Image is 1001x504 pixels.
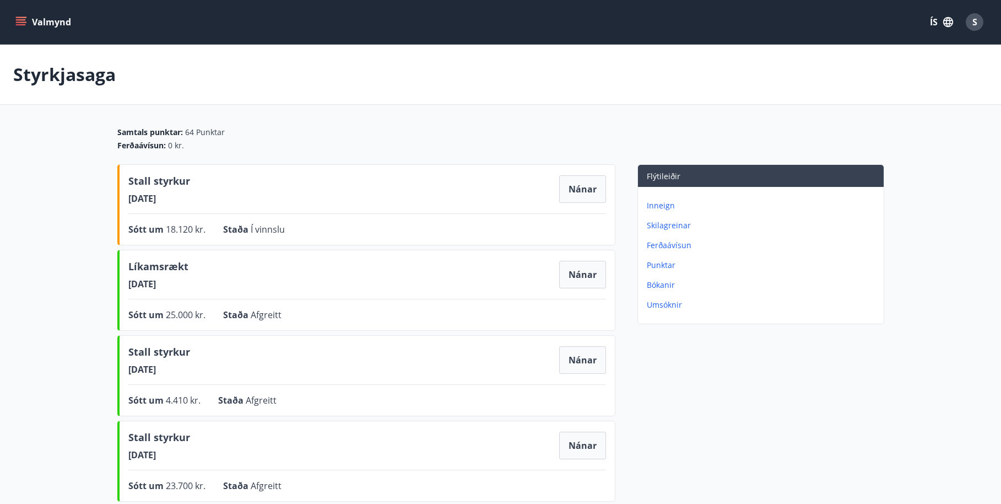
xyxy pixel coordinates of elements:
span: Staða [223,309,251,321]
p: Umsóknir [647,299,879,310]
span: Sótt um [128,223,166,235]
span: Í vinnslu [251,223,285,235]
span: 23.700 kr. [166,480,205,492]
button: Nánar [559,261,606,288]
span: Stall styrkur [128,430,190,449]
span: 64 Punktar [185,127,225,138]
p: Styrkjasaga [13,62,116,87]
span: Afgreitt [251,309,282,321]
span: [DATE] [128,192,190,205]
span: Ferðaávísun : [117,140,166,151]
p: Skilagreinar [647,220,879,231]
span: Afgreitt [246,394,277,406]
span: 18.120 kr. [166,223,205,235]
span: Staða [223,223,251,235]
span: Samtals punktar : [117,127,183,138]
p: Ferðaávísun [647,240,879,251]
span: 0 kr. [168,140,184,151]
button: menu [13,12,75,32]
span: [DATE] [128,278,188,290]
span: [DATE] [128,363,190,376]
span: 4.410 kr. [166,394,201,406]
span: Staða [223,480,251,492]
span: Staða [218,394,246,406]
p: Inneign [647,200,879,211]
p: Punktar [647,260,879,271]
span: Afgreitt [251,480,282,492]
p: Bókanir [647,280,879,291]
button: Nánar [559,346,606,374]
span: Stall styrkur [128,345,190,363]
button: Nánar [559,432,606,459]
span: Sótt um [128,394,166,406]
button: S [961,9,988,35]
button: ÍS [924,12,959,32]
span: Líkamsrækt [128,259,188,278]
span: Stall styrkur [128,174,190,192]
span: Sótt um [128,309,166,321]
span: Sótt um [128,480,166,492]
span: Flýtileiðir [647,171,680,181]
span: [DATE] [128,449,190,461]
span: S [972,16,977,28]
button: Nánar [559,175,606,203]
span: 25.000 kr. [166,309,205,321]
